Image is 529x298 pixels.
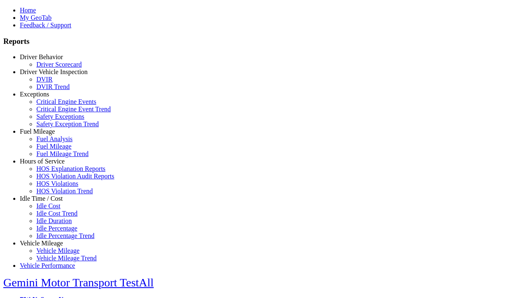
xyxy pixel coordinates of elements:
[36,217,72,224] a: Idle Duration
[20,53,63,60] a: Driver Behavior
[20,7,36,14] a: Home
[36,210,78,217] a: Idle Cost Trend
[36,173,114,180] a: HOS Violation Audit Reports
[20,262,75,269] a: Vehicle Performance
[20,240,63,247] a: Vehicle Mileage
[36,247,79,254] a: Vehicle Mileage
[36,135,73,142] a: Fuel Analysis
[20,68,88,75] a: Driver Vehicle Inspection
[36,232,94,239] a: Idle Percentage Trend
[36,83,69,90] a: DVIR Trend
[36,165,105,172] a: HOS Explanation Reports
[36,98,96,105] a: Critical Engine Events
[20,128,55,135] a: Fuel Mileage
[36,61,82,68] a: Driver Scorecard
[3,37,526,46] h3: Reports
[36,187,93,195] a: HOS Violation Trend
[36,106,111,113] a: Critical Engine Event Trend
[36,202,60,209] a: Idle Cost
[20,91,49,98] a: Exceptions
[36,225,77,232] a: Idle Percentage
[20,195,63,202] a: Idle Time / Cost
[36,120,99,127] a: Safety Exception Trend
[36,76,52,83] a: DVIR
[36,255,97,262] a: Vehicle Mileage Trend
[20,22,71,29] a: Feedback / Support
[36,143,71,150] a: Fuel Mileage
[3,276,154,289] a: Gemini Motor Transport TestAll
[20,158,64,165] a: Hours of Service
[36,180,78,187] a: HOS Violations
[36,113,84,120] a: Safety Exceptions
[36,150,88,157] a: Fuel Mileage Trend
[20,14,52,21] a: My GeoTab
